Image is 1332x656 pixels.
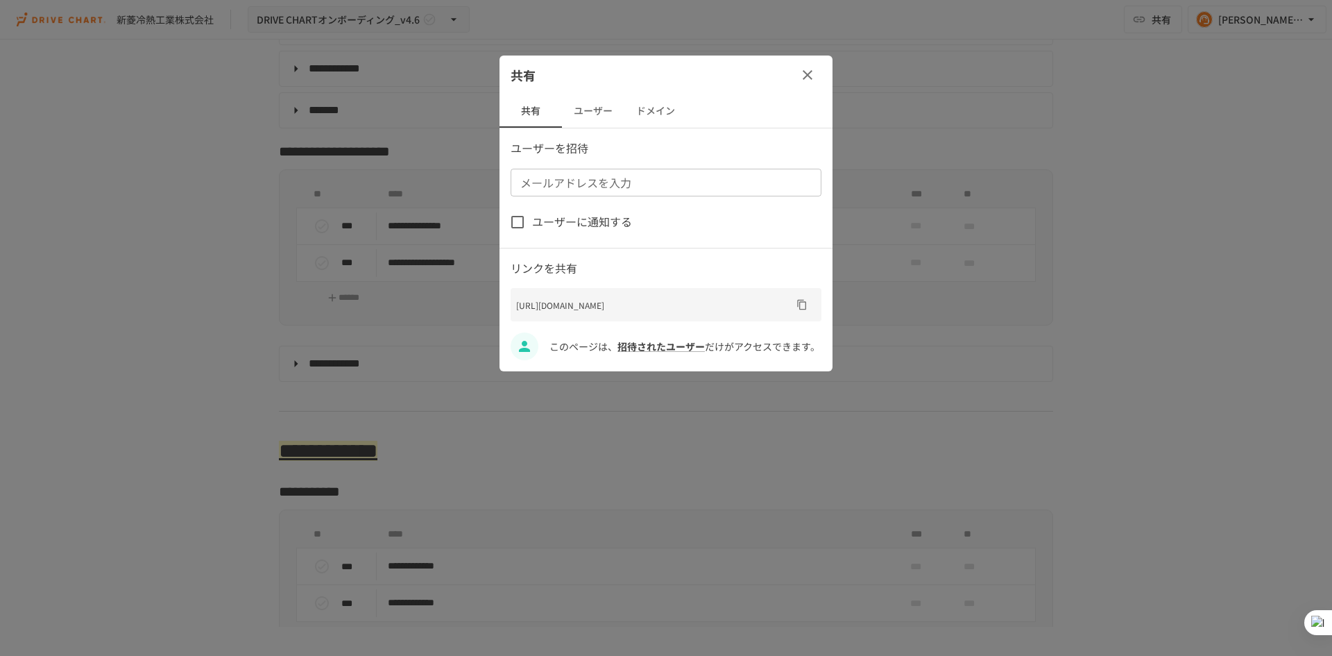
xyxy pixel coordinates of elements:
[511,140,821,158] p: ユーザーを招待
[499,94,562,128] button: 共有
[624,94,687,128] button: ドメイン
[562,94,624,128] button: ユーザー
[549,339,821,354] p: このページは、 だけがアクセスできます。
[499,56,832,94] div: 共有
[791,294,813,316] button: URLをコピー
[532,213,632,231] span: ユーザーに通知する
[511,260,821,278] p: リンクを共有
[617,339,705,353] a: 招待されたユーザー
[516,298,791,312] p: [URL][DOMAIN_NAME]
